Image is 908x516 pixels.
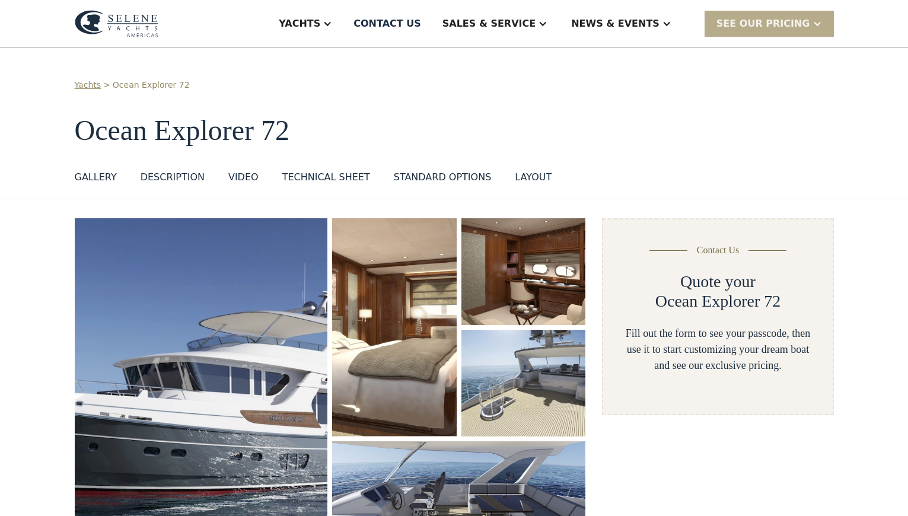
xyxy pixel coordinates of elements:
[515,170,552,189] a: layout
[697,243,740,257] div: Contact Us
[75,170,117,189] a: GALLERY
[282,170,370,189] a: Technical sheet
[394,170,492,184] div: standard options
[353,17,421,31] div: Contact US
[75,170,117,184] div: GALLERY
[622,326,813,374] div: Fill out the form to see your passcode, then use it to start customizing your dream boat and see ...
[282,170,370,184] div: Technical sheet
[75,79,101,91] a: Yachts
[228,170,259,184] div: VIDEO
[103,79,110,91] div: >
[655,291,780,311] h2: Ocean Explorer 72
[680,272,756,292] h2: Quote your
[515,170,552,184] div: layout
[279,17,320,31] div: Yachts
[228,170,259,189] a: VIDEO
[75,10,158,37] img: logo
[394,170,492,189] a: standard options
[442,17,536,31] div: Sales & Service
[141,170,205,184] div: DESCRIPTION
[716,17,810,31] div: SEE Our Pricing
[141,170,205,189] a: DESCRIPTION
[571,17,660,31] div: News & EVENTS
[113,79,190,91] a: Ocean Explorer 72
[75,115,834,146] h1: Ocean Explorer 72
